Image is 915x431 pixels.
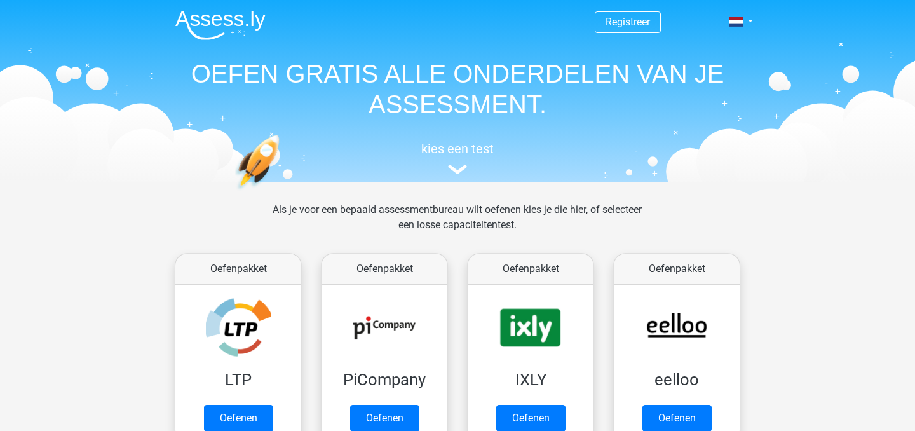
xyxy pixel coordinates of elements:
div: Als je voor een bepaald assessmentbureau wilt oefenen kies je die hier, of selecteer een losse ca... [262,202,652,248]
h5: kies een test [165,141,750,156]
img: oefenen [235,135,329,250]
h1: OEFEN GRATIS ALLE ONDERDELEN VAN JE ASSESSMENT. [165,58,750,120]
a: Registreer [606,16,650,28]
a: kies een test [165,141,750,175]
img: assessment [448,165,467,174]
img: Assessly [175,10,266,40]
